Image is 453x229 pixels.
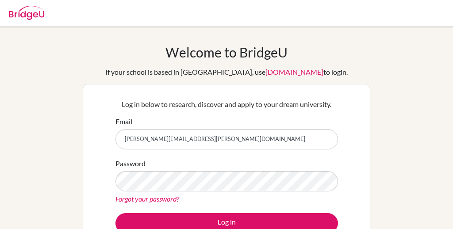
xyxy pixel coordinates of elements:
[115,99,338,110] p: Log in below to research, discover and apply to your dream university.
[115,195,179,203] a: Forgot your password?
[115,158,146,169] label: Password
[115,116,132,127] label: Email
[265,68,323,76] a: [DOMAIN_NAME]
[105,67,348,77] div: If your school is based in [GEOGRAPHIC_DATA], use to login.
[9,6,44,20] img: Bridge-U
[165,44,288,60] h1: Welcome to BridgeU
